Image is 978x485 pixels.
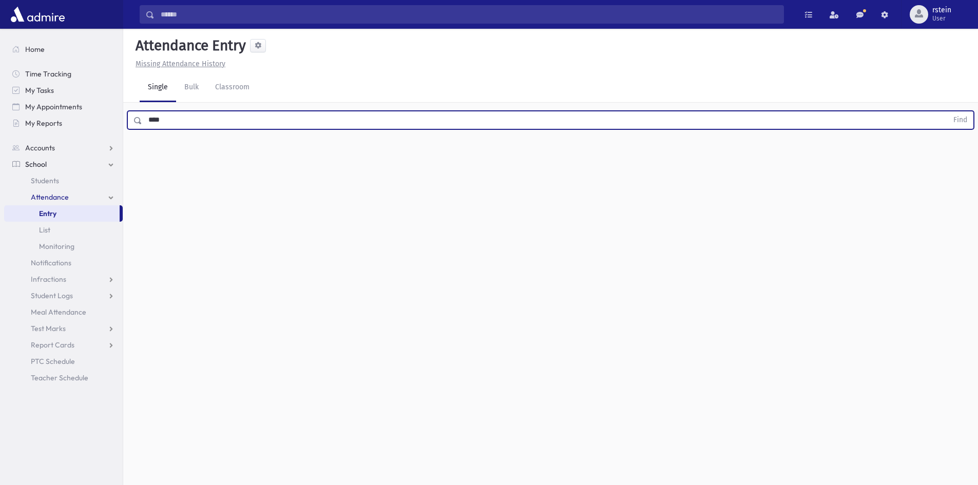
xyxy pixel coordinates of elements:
a: Monitoring [4,238,123,255]
span: Accounts [25,143,55,152]
span: Entry [39,209,56,218]
span: Meal Attendance [31,307,86,317]
a: Time Tracking [4,66,123,82]
a: Missing Attendance History [131,60,225,68]
a: Student Logs [4,287,123,304]
a: Home [4,41,123,57]
img: AdmirePro [8,4,67,25]
span: Monitoring [39,242,74,251]
span: Infractions [31,275,66,284]
button: Find [947,111,973,129]
a: Classroom [207,73,258,102]
a: Attendance [4,189,123,205]
a: Bulk [176,73,207,102]
span: Student Logs [31,291,73,300]
a: Meal Attendance [4,304,123,320]
span: My Tasks [25,86,54,95]
a: Teacher Schedule [4,370,123,386]
a: My Tasks [4,82,123,99]
span: My Reports [25,119,62,128]
span: Test Marks [31,324,66,333]
a: Test Marks [4,320,123,337]
span: PTC Schedule [31,357,75,366]
span: List [39,225,50,235]
a: Notifications [4,255,123,271]
span: Teacher Schedule [31,373,88,382]
span: Home [25,45,45,54]
u: Missing Attendance History [136,60,225,68]
span: Notifications [31,258,71,267]
a: Accounts [4,140,123,156]
a: Students [4,172,123,189]
span: Attendance [31,192,69,202]
span: Time Tracking [25,69,71,79]
span: Students [31,176,59,185]
span: School [25,160,47,169]
span: Report Cards [31,340,74,350]
span: User [932,14,951,23]
span: My Appointments [25,102,82,111]
a: Infractions [4,271,123,287]
a: My Reports [4,115,123,131]
a: List [4,222,123,238]
a: School [4,156,123,172]
a: Entry [4,205,120,222]
a: My Appointments [4,99,123,115]
a: PTC Schedule [4,353,123,370]
a: Single [140,73,176,102]
input: Search [155,5,783,24]
a: Report Cards [4,337,123,353]
h5: Attendance Entry [131,37,246,54]
span: rstein [932,6,951,14]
